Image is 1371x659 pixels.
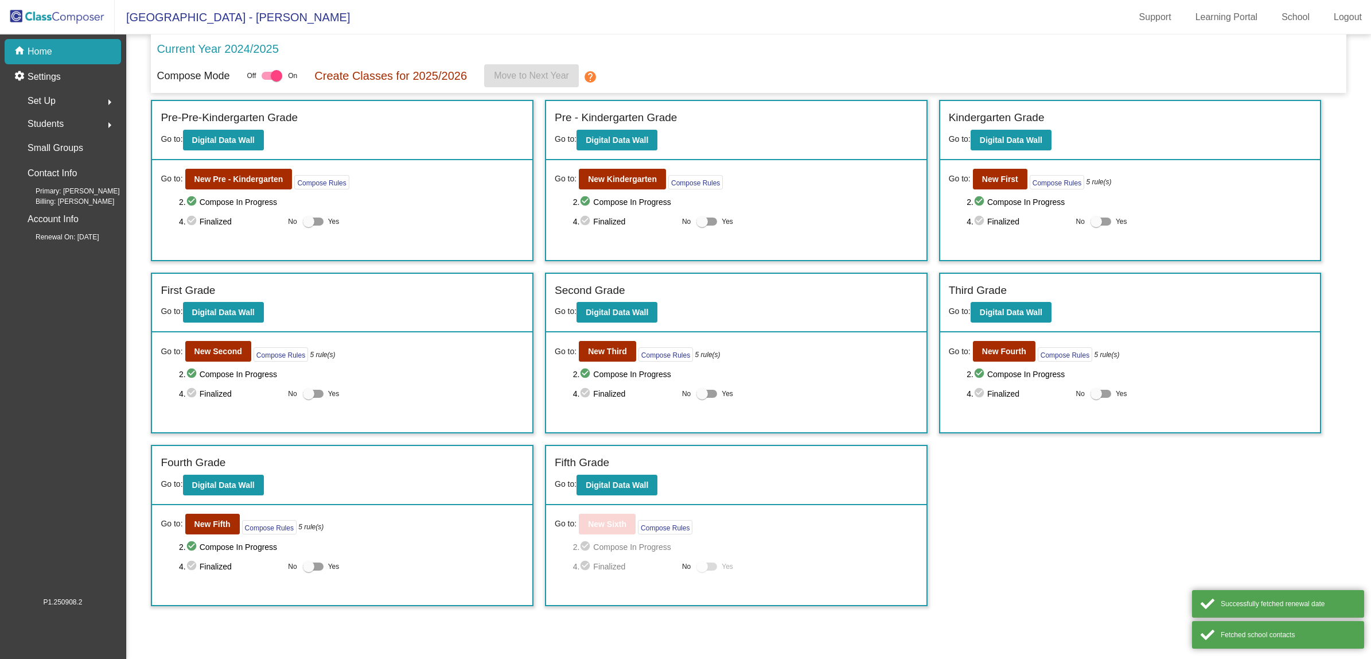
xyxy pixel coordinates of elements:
b: Digital Data Wall [586,308,648,317]
mat-icon: check_circle [579,215,593,228]
span: Yes [1116,215,1127,228]
mat-icon: check_circle [579,540,593,554]
mat-icon: check_circle [579,387,593,401]
mat-icon: check_circle [579,560,593,573]
button: Digital Data Wall [971,302,1051,323]
div: Fetched school contacts [1221,630,1356,640]
b: New Fourth [982,347,1026,356]
b: New Second [194,347,242,356]
span: Go to: [949,173,971,185]
span: No [1076,216,1085,227]
span: Move to Next Year [494,71,569,80]
span: No [288,216,297,227]
span: Go to: [161,346,182,358]
label: Kindergarten Grade [949,110,1045,126]
span: Go to: [161,307,182,316]
span: Yes [722,215,733,228]
button: New Second [185,341,251,362]
p: Compose Mode [157,68,229,84]
p: Home [28,45,52,59]
span: Yes [1116,387,1127,401]
mat-icon: check_circle [973,367,987,381]
b: Digital Data Wall [586,480,648,490]
b: Digital Data Wall [980,308,1042,317]
span: Go to: [161,479,182,489]
b: Digital Data Wall [192,308,255,317]
span: 2. Compose In Progress [573,195,918,209]
mat-icon: arrow_right [103,95,116,109]
p: Small Groups [28,140,83,156]
label: Pre-Pre-Kindergarten Grade [161,110,298,126]
span: 2. Compose In Progress [179,195,524,209]
span: No [288,389,297,399]
button: Digital Data Wall [577,130,657,150]
span: Yes [722,387,733,401]
button: Digital Data Wall [577,475,657,495]
span: [GEOGRAPHIC_DATA] - [PERSON_NAME] [115,8,350,26]
mat-icon: arrow_right [103,118,116,132]
span: Go to: [555,134,577,144]
mat-icon: check_circle [186,215,200,228]
mat-icon: check_circle [186,540,200,554]
span: 2. Compose In Progress [179,367,524,381]
button: New First [973,169,1027,189]
b: New Pre - Kindergarten [194,175,283,184]
span: 4. Finalized [967,215,1070,228]
span: 4. Finalized [573,387,676,401]
label: Fourth Grade [161,455,225,471]
span: Yes [328,387,340,401]
button: New Third [579,341,636,362]
mat-icon: help [583,70,597,84]
p: Contact Info [28,165,77,181]
span: Go to: [949,346,971,358]
i: 5 rule(s) [310,350,336,360]
span: No [682,389,691,399]
button: New Sixth [579,514,636,534]
button: Compose Rules [294,175,349,189]
button: Compose Rules [638,347,693,362]
p: Settings [28,70,61,84]
span: 2. Compose In Progress [573,367,918,381]
button: Move to Next Year [484,64,579,87]
span: Yes [328,215,340,228]
span: No [1076,389,1085,399]
button: Digital Data Wall [183,130,264,150]
span: Yes [328,560,340,573]
span: 2. Compose In Progress [573,540,918,554]
b: Digital Data Wall [192,135,255,145]
span: Go to: [555,518,577,530]
button: Digital Data Wall [577,302,657,323]
button: New Kindergarten [579,169,666,189]
span: 4. Finalized [573,215,676,228]
span: Go to: [555,307,577,316]
i: 5 rule(s) [298,522,324,532]
span: Go to: [555,479,577,489]
span: Billing: [PERSON_NAME] [17,196,114,207]
label: Pre - Kindergarten Grade [555,110,677,126]
mat-icon: check_circle [973,387,987,401]
p: Account Info [28,211,79,227]
button: Compose Rules [254,347,308,362]
span: Students [28,116,64,132]
label: Second Grade [555,282,625,299]
b: Digital Data Wall [980,135,1042,145]
span: No [682,561,691,572]
span: Go to: [949,307,971,316]
button: Compose Rules [1038,347,1092,362]
i: 5 rule(s) [1086,177,1112,187]
span: Off [247,71,256,81]
button: Digital Data Wall [183,302,264,323]
p: Create Classes for 2025/2026 [314,67,467,84]
span: 4. Finalized [573,560,676,573]
span: Renewal On: [DATE] [17,232,99,242]
span: Go to: [949,134,971,144]
button: Compose Rules [638,520,692,534]
span: Go to: [161,134,182,144]
b: New Kindergarten [588,175,657,184]
button: New Pre - Kindergarten [185,169,293,189]
button: Compose Rules [242,520,297,534]
p: Current Year 2024/2025 [157,40,278,57]
span: Go to: [555,173,577,185]
mat-icon: check_circle [186,560,200,573]
mat-icon: check_circle [973,215,987,228]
